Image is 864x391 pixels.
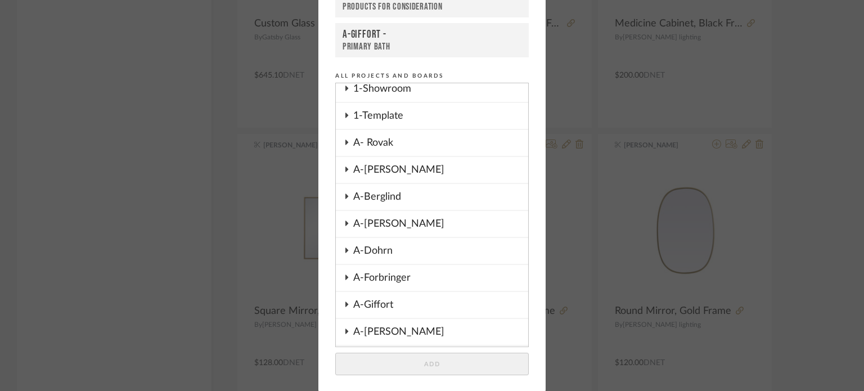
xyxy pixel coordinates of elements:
[343,41,521,52] div: Primary Bath
[353,130,528,156] div: A- Rovak
[353,238,528,264] div: A-Dohrn
[335,353,529,376] button: Add
[353,319,528,345] div: A-[PERSON_NAME]
[353,157,528,183] div: A-[PERSON_NAME]
[343,1,521,12] div: Products for Consideration
[343,28,521,41] div: A-Giffort -
[335,71,529,81] div: All Projects and Boards
[353,265,528,291] div: A-Forbringer
[353,211,528,237] div: A-[PERSON_NAME]
[353,346,528,372] div: A-O'Brien
[353,184,528,210] div: A-Berglind
[353,292,528,318] div: A-Giffort
[353,103,528,129] div: 1-Template
[353,76,528,102] div: 1-Showroom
